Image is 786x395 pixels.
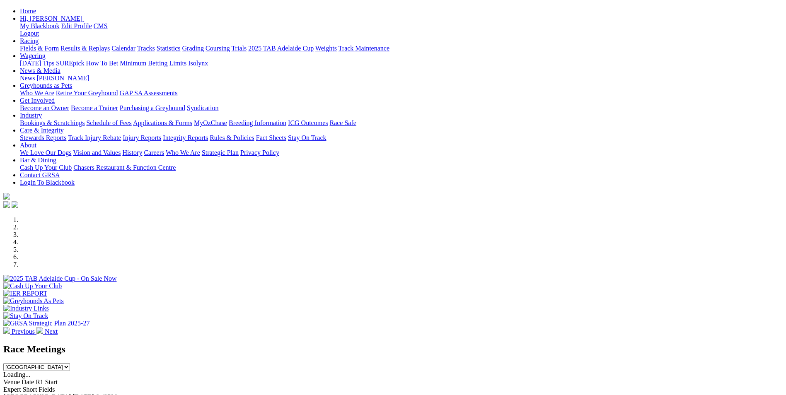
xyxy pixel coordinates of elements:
a: My Blackbook [20,22,60,29]
a: Purchasing a Greyhound [120,104,185,111]
img: chevron-right-pager-white.svg [36,327,43,334]
a: History [122,149,142,156]
a: Logout [20,30,39,37]
a: Stay On Track [288,134,326,141]
div: Greyhounds as Pets [20,89,783,97]
a: Calendar [111,45,135,52]
a: Applications & Forms [133,119,192,126]
img: GRSA Strategic Plan 2025-27 [3,320,89,327]
a: Integrity Reports [163,134,208,141]
a: 2025 TAB Adelaide Cup [248,45,314,52]
a: Privacy Policy [240,149,279,156]
img: IER REPORT [3,290,47,297]
a: Injury Reports [123,134,161,141]
a: Bookings & Scratchings [20,119,85,126]
img: Stay On Track [3,312,48,320]
div: Bar & Dining [20,164,783,171]
span: Venue [3,378,20,385]
a: News [20,75,35,82]
a: Who We Are [166,149,200,156]
a: ICG Outcomes [288,119,328,126]
a: Grading [182,45,204,52]
a: We Love Our Dogs [20,149,71,156]
a: Weights [315,45,337,52]
img: Industry Links [3,305,49,312]
a: Previous [3,328,36,335]
a: Vision and Values [73,149,121,156]
a: Track Maintenance [339,45,389,52]
span: Loading... [3,371,30,378]
a: Stewards Reports [20,134,66,141]
a: Race Safe [329,119,356,126]
a: Edit Profile [61,22,92,29]
a: Schedule of Fees [86,119,131,126]
a: [PERSON_NAME] [36,75,89,82]
a: Coursing [206,45,230,52]
a: Industry [20,112,42,119]
div: About [20,149,783,157]
a: Racing [20,37,39,44]
a: Track Injury Rebate [68,134,121,141]
a: Hi, [PERSON_NAME] [20,15,84,22]
span: Expert [3,386,21,393]
span: Short [23,386,37,393]
span: Previous [12,328,35,335]
a: Who We Are [20,89,54,96]
span: Fields [39,386,55,393]
a: News & Media [20,67,60,74]
a: Syndication [187,104,218,111]
a: Trials [231,45,247,52]
a: About [20,142,36,149]
a: Become an Owner [20,104,69,111]
span: Next [45,328,58,335]
a: Breeding Information [229,119,286,126]
a: Get Involved [20,97,55,104]
div: Care & Integrity [20,134,783,142]
div: News & Media [20,75,783,82]
a: Fact Sheets [256,134,286,141]
a: Strategic Plan [202,149,239,156]
a: Bar & Dining [20,157,56,164]
img: logo-grsa-white.png [3,193,10,200]
a: Isolynx [188,60,208,67]
a: [DATE] Tips [20,60,54,67]
a: Home [20,7,36,14]
a: MyOzChase [194,119,227,126]
img: Greyhounds As Pets [3,297,64,305]
a: CMS [94,22,108,29]
a: Minimum Betting Limits [120,60,186,67]
img: facebook.svg [3,201,10,208]
span: Date [22,378,34,385]
div: Get Involved [20,104,783,112]
a: Retire Your Greyhound [56,89,118,96]
a: Careers [144,149,164,156]
span: Hi, [PERSON_NAME] [20,15,82,22]
a: GAP SA Assessments [120,89,178,96]
a: Chasers Restaurant & Function Centre [73,164,176,171]
a: Care & Integrity [20,127,64,134]
div: Racing [20,45,783,52]
a: Wagering [20,52,46,59]
a: How To Bet [86,60,119,67]
a: Tracks [137,45,155,52]
div: Hi, [PERSON_NAME] [20,22,783,37]
a: SUREpick [56,60,84,67]
a: Results & Replays [60,45,110,52]
a: Login To Blackbook [20,179,75,186]
a: Cash Up Your Club [20,164,72,171]
a: Next [36,328,58,335]
a: Fields & Form [20,45,59,52]
div: Industry [20,119,783,127]
a: Become a Trainer [71,104,118,111]
img: 2025 TAB Adelaide Cup - On Sale Now [3,275,117,282]
h2: Race Meetings [3,344,783,355]
a: Contact GRSA [20,171,60,178]
img: twitter.svg [12,201,18,208]
div: Wagering [20,60,783,67]
span: R1 Start [36,378,58,385]
img: chevron-left-pager-white.svg [3,327,10,334]
img: Cash Up Your Club [3,282,62,290]
a: Rules & Policies [210,134,254,141]
a: Greyhounds as Pets [20,82,72,89]
a: Statistics [157,45,181,52]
